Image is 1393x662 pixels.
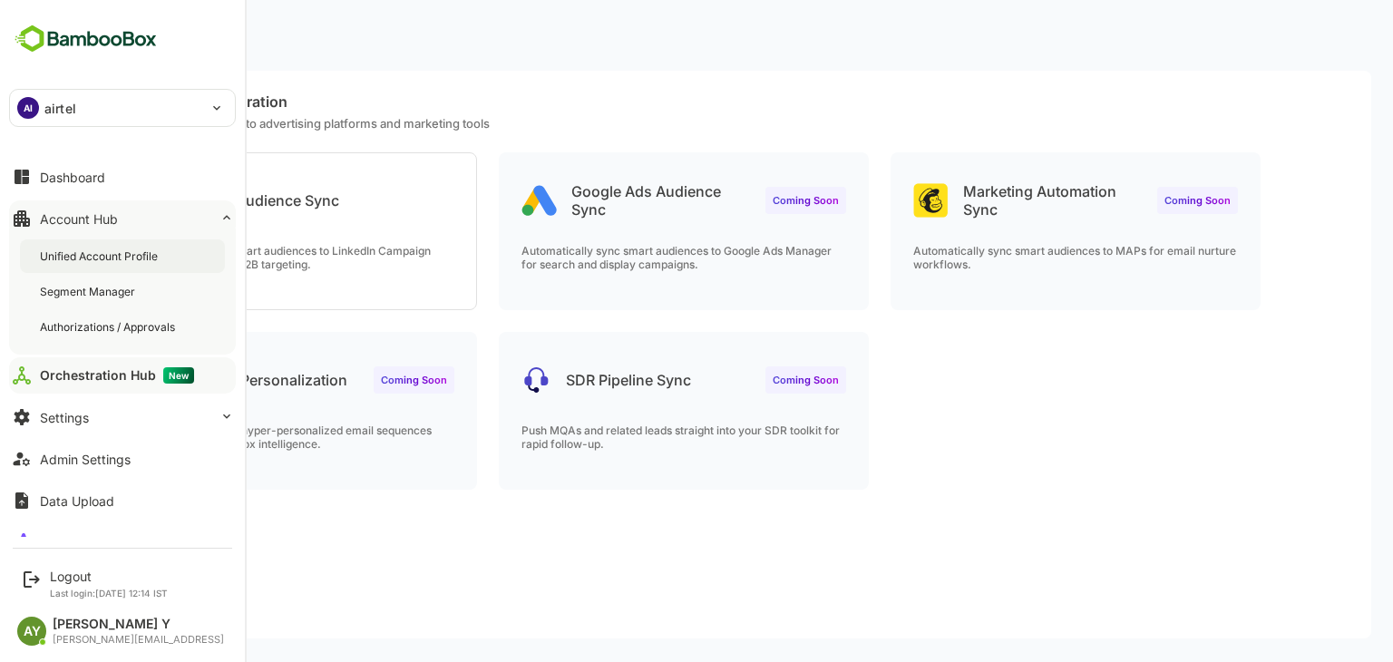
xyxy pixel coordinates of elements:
[9,22,162,56] img: BambooboxFullLogoMark.5f36c76dfaba33ec1ec1367b70bb1252.svg
[66,244,391,271] p: Automatically sync smart audiences to LinkedIn Campaign Manager for precise B2B targeting.
[53,617,224,632] div: [PERSON_NAME] Y
[9,482,236,519] button: Data Upload
[40,452,131,467] div: Admin Settings
[40,493,114,509] div: Data Upload
[163,367,194,384] span: New
[40,170,105,185] div: Dashboard
[44,92,1308,111] p: Create New Orchestration
[40,319,179,335] div: Authorizations / Approvals
[9,159,236,195] button: Dashboard
[44,99,76,118] p: airtel
[40,211,118,227] div: Account Hub
[44,116,1308,131] p: Connect your segments to advertising platforms and marketing tools
[317,374,384,386] span: Coming Soon
[40,410,89,425] div: Settings
[850,244,1174,271] p: Automatically sync smart audiences to MAPs for email nurture workflows.
[40,367,194,384] div: Orchestration Hub
[47,535,80,550] div: Lumo
[117,371,284,389] p: Lumo AI Personalization
[40,248,161,264] div: Unified Account Profile
[9,200,236,237] button: Account Hub
[40,284,139,299] div: Segment Manager
[17,617,46,646] div: AY
[10,90,235,126] div: AIairtel
[709,194,775,207] span: Coming Soon
[50,569,168,584] div: Logout
[900,182,1079,219] p: Marketing Automation Sync
[9,357,236,394] button: Orchestration HubNew
[50,588,168,599] p: Last login: [DATE] 12:14 IST
[458,423,783,451] p: Push MQAs and related leads straight into your SDR toolkit for rapid follow-up.
[110,191,276,209] p: LinkedIn Audience Sync
[9,441,236,477] button: Admin Settings
[66,423,391,451] p: Trigger intent-based, hyper-personalized email sequences powered by BambooBox intelligence.
[53,634,224,646] div: [PERSON_NAME][EMAIL_ADDRESS]
[458,244,783,271] p: Automatically sync smart audiences to Google Ads Manager for search and display campaigns.
[22,26,166,45] p: Orchestration Hub
[709,374,775,386] span: Coming Soon
[9,399,236,435] button: Settings
[17,97,39,119] div: AI
[502,371,628,389] p: SDR Pipeline Sync
[508,182,687,219] p: Google Ads Audience Sync
[1101,194,1167,207] span: Coming Soon
[9,524,236,560] button: Lumo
